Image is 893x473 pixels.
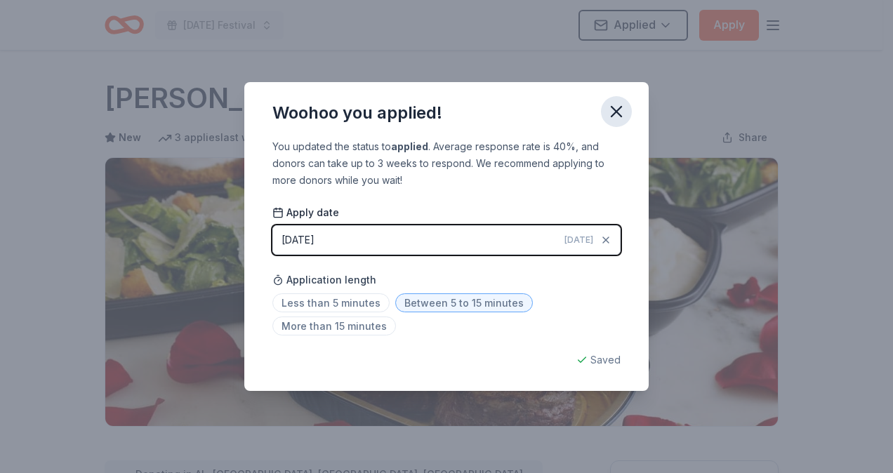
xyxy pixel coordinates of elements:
[282,232,315,248] div: [DATE]
[391,140,428,152] b: applied
[564,234,593,246] span: [DATE]
[272,138,621,189] div: You updated the status to . Average response rate is 40%, and donors can take up to 3 weeks to re...
[272,206,339,220] span: Apply date
[395,293,533,312] span: Between 5 to 15 minutes
[272,317,396,335] span: More than 15 minutes
[272,293,390,312] span: Less than 5 minutes
[272,225,621,255] button: [DATE][DATE]
[272,102,442,124] div: Woohoo you applied!
[272,272,376,288] span: Application length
